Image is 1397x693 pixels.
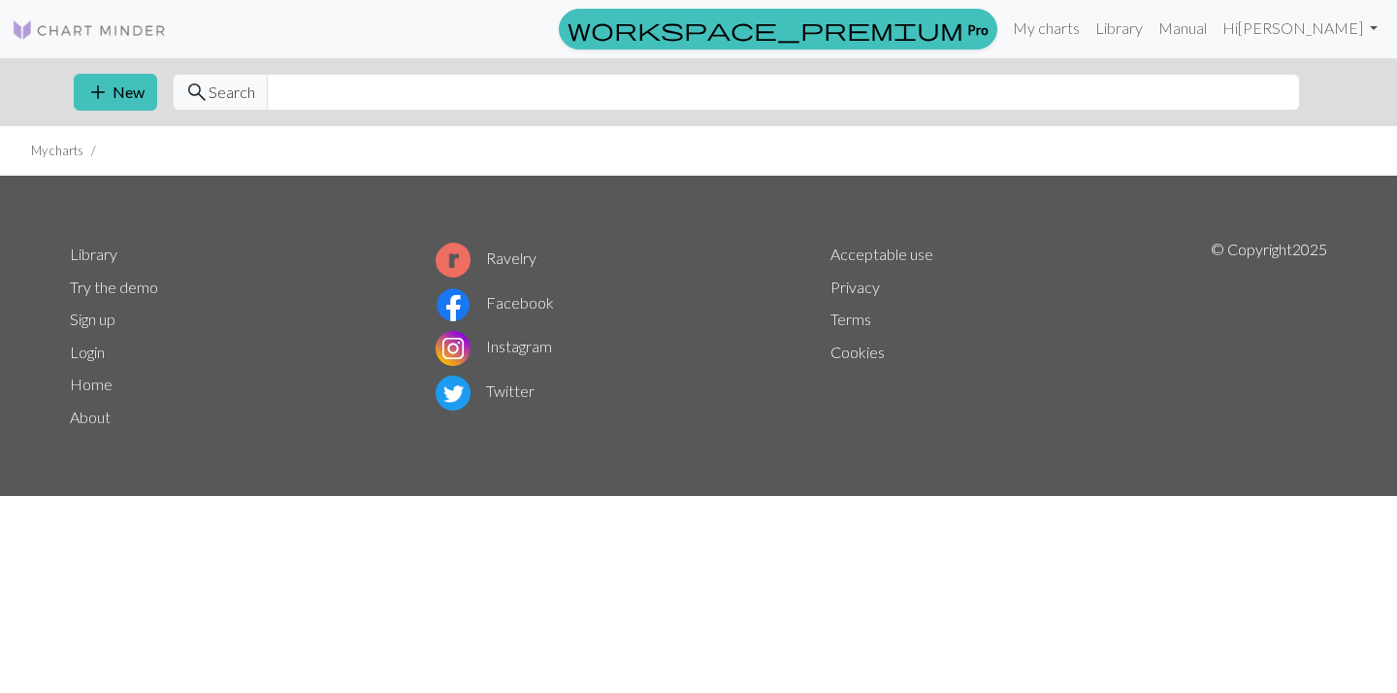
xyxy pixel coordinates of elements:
[436,243,471,278] img: Ravelry logo
[12,18,167,42] img: Logo
[1005,9,1088,48] a: My charts
[70,375,113,393] a: Home
[31,142,83,160] li: My charts
[436,287,471,322] img: Facebook logo
[1088,9,1151,48] a: Library
[86,79,110,106] span: add
[559,9,997,49] a: Pro
[436,293,554,312] a: Facebook
[436,248,536,267] a: Ravelry
[436,381,535,400] a: Twitter
[1211,238,1327,434] p: © Copyright 2025
[185,79,209,106] span: search
[70,408,111,426] a: About
[70,278,158,296] a: Try the demo
[70,310,115,328] a: Sign up
[70,343,105,361] a: Login
[830,343,885,361] a: Cookies
[209,81,255,104] span: Search
[1215,9,1385,48] a: Hi[PERSON_NAME]
[568,16,963,43] span: workspace_premium
[70,245,117,263] a: Library
[436,337,552,355] a: Instagram
[436,331,471,366] img: Instagram logo
[1151,9,1215,48] a: Manual
[830,310,871,328] a: Terms
[830,245,933,263] a: Acceptable use
[436,376,471,411] img: Twitter logo
[74,74,157,111] button: New
[830,278,880,296] a: Privacy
